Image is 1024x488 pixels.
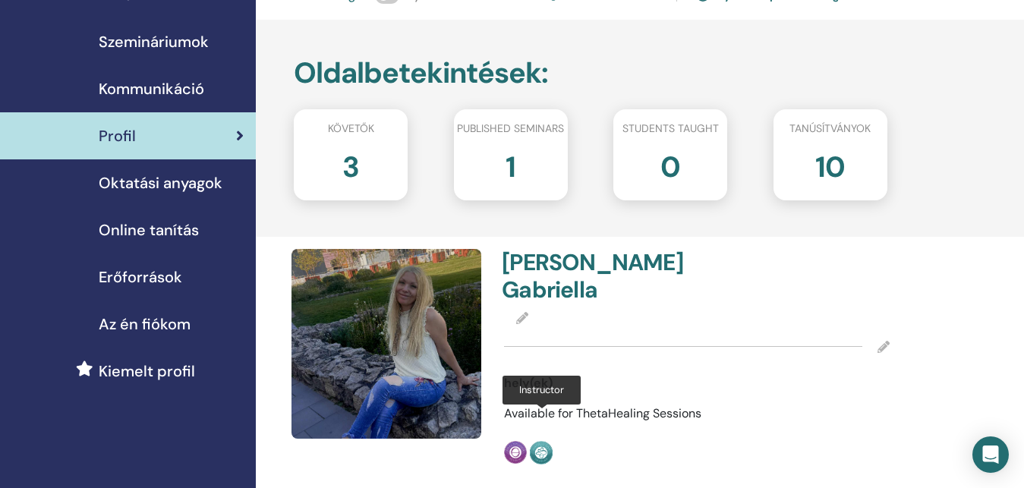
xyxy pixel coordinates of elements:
span: Tanúsítványok [789,121,871,137]
span: Online tanítás [99,219,199,241]
h4: [PERSON_NAME] Gabriella [502,249,688,304]
span: Erőforrások [99,266,182,288]
div: Open Intercom Messenger [972,436,1009,473]
h2: 3 [342,143,359,185]
span: Az én fiókom [99,313,191,335]
span: Kommunikáció [99,77,204,100]
span: hely(ek) [504,374,553,392]
span: Kiemelt profil [99,360,195,383]
h2: 10 [815,143,845,185]
h2: Oldalbetekintések : [294,56,887,91]
span: Students taught [622,121,719,137]
span: Profil [99,124,136,147]
span: Available for ThetaHealing Sessions [504,405,701,421]
span: Követők [328,121,374,137]
h2: 1 [506,143,515,185]
h2: 0 [660,143,680,185]
span: Szemináriumok [99,30,209,53]
span: Oktatási anyagok [99,172,222,194]
img: default.jpg [291,249,481,439]
span: Published seminars [457,121,564,137]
